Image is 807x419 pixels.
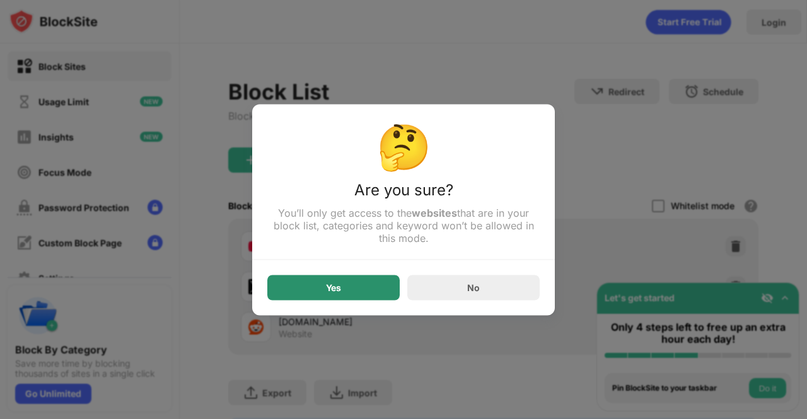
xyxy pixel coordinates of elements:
strong: websites [412,206,457,219]
div: 🤔 [267,119,540,173]
div: Yes [326,282,341,292]
div: You’ll only get access to the that are in your block list, categories and keyword won’t be allowe... [267,206,540,244]
div: No [467,282,480,293]
div: Are you sure? [267,180,540,206]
